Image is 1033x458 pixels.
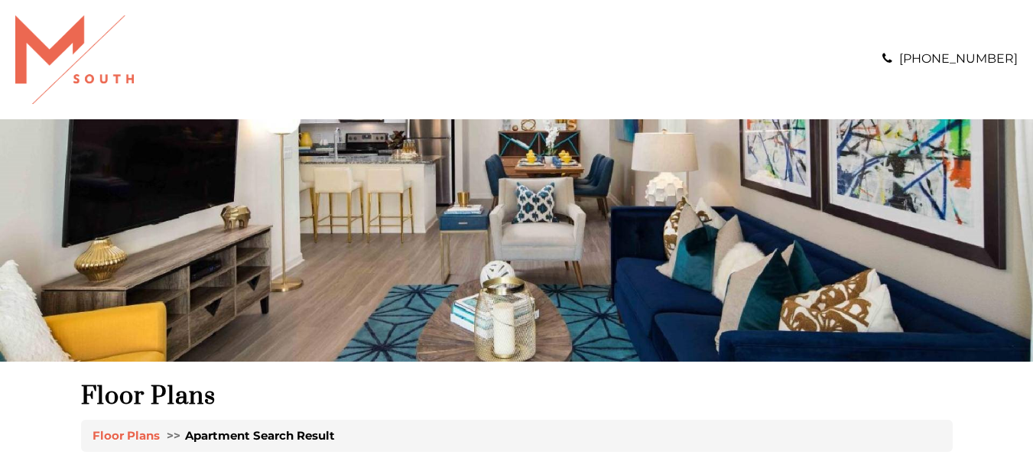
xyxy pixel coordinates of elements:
[15,51,134,66] a: Logo
[15,15,134,104] img: A graphic with a red M and the word SOUTH.
[93,428,160,443] a: Floor Plans
[185,428,335,443] span: Apartment Search Result
[81,381,953,412] h1: Floor Plans
[899,51,1018,66] a: [PHONE_NUMBER]
[163,428,184,443] span: >>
